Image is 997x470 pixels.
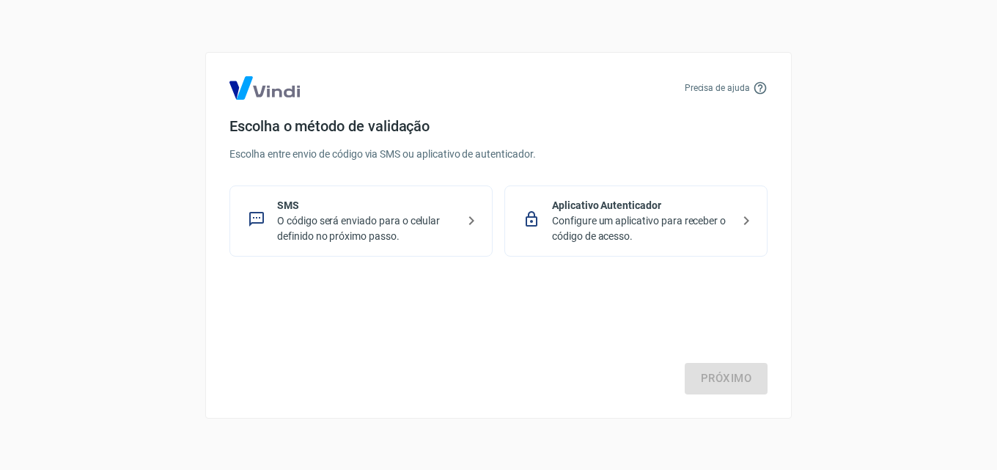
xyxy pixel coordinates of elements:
[552,213,732,244] p: Configure um aplicativo para receber o código de acesso.
[229,186,493,257] div: SMSO código será enviado para o celular definido no próximo passo.
[504,186,768,257] div: Aplicativo AutenticadorConfigure um aplicativo para receber o código de acesso.
[552,198,732,213] p: Aplicativo Autenticador
[229,76,300,100] img: Logo Vind
[229,147,768,162] p: Escolha entre envio de código via SMS ou aplicativo de autenticador.
[685,81,750,95] p: Precisa de ajuda
[229,117,768,135] h4: Escolha o método de validação
[277,213,457,244] p: O código será enviado para o celular definido no próximo passo.
[277,198,457,213] p: SMS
